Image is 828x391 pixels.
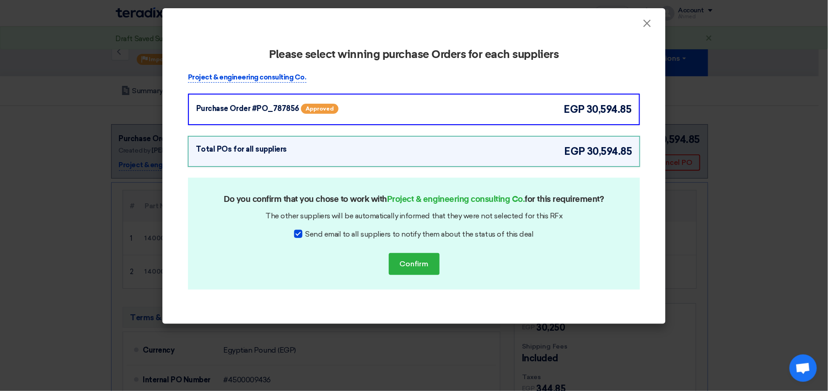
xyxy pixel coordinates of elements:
[635,15,659,33] button: Close
[188,48,640,61] h2: Please select winning purchase Orders for each suppliers
[790,354,817,382] a: Open chat
[196,103,299,114] div: Purchase Order #PO_787856
[586,102,632,117] span: 30,594.85
[203,211,625,222] div: The other suppliers will be automatically informed that they were not selected for this RFx
[565,144,586,159] span: egp
[564,102,585,117] span: egp
[207,193,621,206] h2: Do you confirm that you chose to work with for this requirement?
[387,195,525,204] strong: Project & engineering consulting Co.
[587,144,632,159] span: 30,594.85
[188,72,306,83] p: Project & engineering consulting Co.
[196,144,287,155] div: Total POs for all suppliers
[301,104,339,114] span: Approved
[643,16,652,35] span: ×
[305,229,533,240] span: Send email to all suppliers to notify them about the status of this deal
[389,253,440,275] button: Confirm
